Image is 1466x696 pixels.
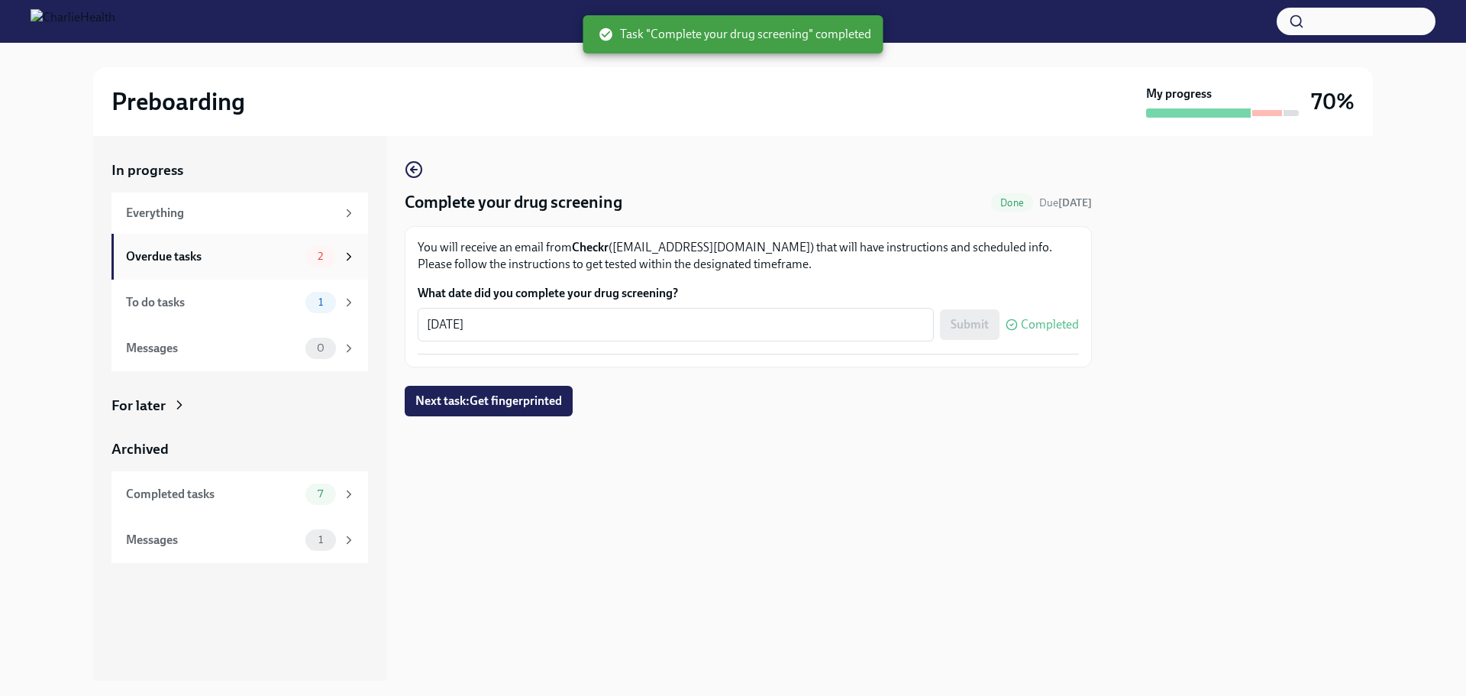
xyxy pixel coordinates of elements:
span: 1 [309,296,332,308]
a: Messages0 [111,325,368,371]
a: To do tasks1 [111,280,368,325]
textarea: [DATE] [427,316,925,334]
label: What date did you complete your drug screening? [418,285,1079,302]
a: Overdue tasks2 [111,234,368,280]
span: Done [991,197,1033,209]
span: August 18th, 2025 06:00 [1039,196,1092,210]
p: You will receive an email from ([EMAIL_ADDRESS][DOMAIN_NAME]) that will have instructions and sch... [418,239,1079,273]
h4: Complete your drug screening [405,191,622,214]
strong: My progress [1146,86,1212,102]
span: 0 [308,342,334,354]
h3: 70% [1311,88,1355,115]
div: Messages [126,340,299,357]
a: Messages1 [111,517,368,563]
div: Everything [126,205,336,222]
a: Archived [111,439,368,459]
span: Next task : Get fingerprinted [415,393,562,409]
span: 1 [309,534,332,545]
span: Due [1039,196,1092,209]
h2: Preboarding [111,86,245,117]
a: Completed tasks7 [111,471,368,517]
div: Completed tasks [126,486,299,503]
button: Next task:Get fingerprinted [405,386,573,416]
div: To do tasks [126,294,299,311]
span: 7 [308,488,332,500]
strong: Checkr [572,240,609,254]
strong: [DATE] [1058,196,1092,209]
img: CharlieHealth [31,9,115,34]
span: Completed [1021,319,1079,331]
div: Messages [126,532,299,549]
div: For later [111,396,166,416]
span: 2 [308,251,332,262]
a: Everything [111,193,368,234]
span: Task "Complete your drug screening" completed [599,26,871,43]
div: Overdue tasks [126,248,299,265]
a: In progress [111,160,368,180]
a: For later [111,396,368,416]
